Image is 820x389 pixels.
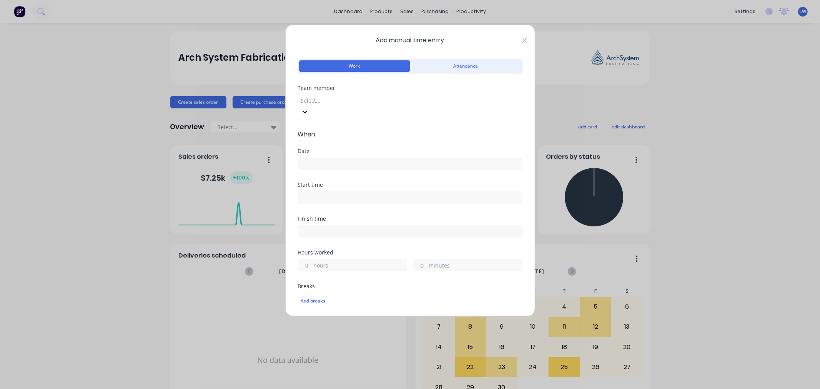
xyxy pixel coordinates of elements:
[298,130,522,139] span: When
[298,85,522,91] div: Team member
[298,315,522,324] span: Details
[298,36,522,45] span: Add manual time entry
[298,216,522,221] div: Finish time
[298,250,522,255] div: Hours worked
[298,284,522,289] div: Breaks
[414,259,427,271] input: 0
[429,261,522,271] label: minutes
[298,182,522,188] div: Start time
[314,261,407,271] label: hours
[299,60,410,72] button: Work
[301,296,519,306] div: Add breaks
[298,259,312,271] input: 0
[298,148,522,154] div: Date
[410,60,521,72] button: Attendance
